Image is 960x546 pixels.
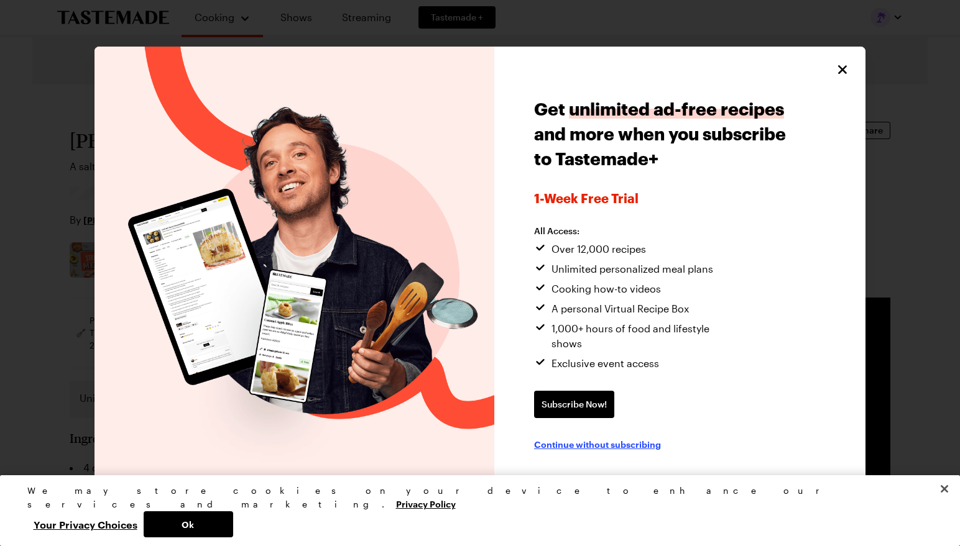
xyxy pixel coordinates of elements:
span: 1-week Free Trial [534,191,790,206]
button: Your Privacy Choices [27,511,144,537]
div: We may store cookies on your device to enhance our services and marketing. [27,484,923,511]
span: unlimited ad-free recipes [569,99,784,119]
button: Continue without subscribing [534,438,661,450]
span: Subscribe Now! [542,398,607,411]
img: Tastemade Plus preview image [95,47,494,500]
button: Close [834,61,851,78]
button: Close [931,475,958,503]
h1: Get and more when you subscribe to Tastemade+ [534,96,790,171]
span: Exclusive event access [552,356,659,371]
span: Cooking how-to videos [552,281,661,296]
span: 1,000+ hours of food and lifestyle shows [552,321,739,351]
span: Over 12,000 recipes [552,242,646,257]
a: More information about your privacy, opens in a new tab [396,498,456,509]
button: Ok [144,511,233,537]
a: Subscribe Now! [534,391,614,418]
div: Privacy [27,484,923,537]
span: Unlimited personalized meal plans [552,262,713,276]
h2: All Access: [534,225,739,237]
span: A personal Virtual Recipe Box [552,301,689,316]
